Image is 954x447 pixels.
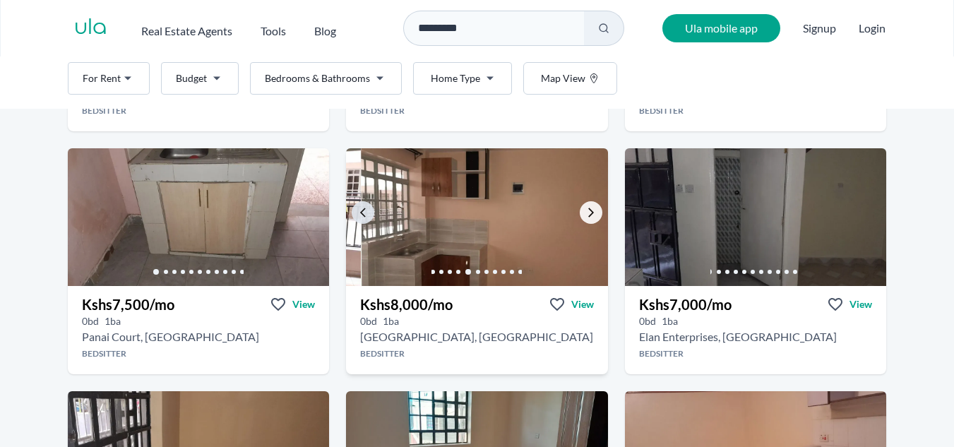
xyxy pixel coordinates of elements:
[662,314,678,328] h5: 1 bathrooms
[849,297,872,311] span: View
[383,314,399,328] h5: 1 bathrooms
[68,348,329,359] h4: Bedsitter
[662,14,780,42] a: Ula mobile app
[625,348,886,359] h4: Bedsitter
[141,17,364,40] nav: Main
[68,148,329,286] img: Bedsitter for rent - Kshs 7,500/mo - in Kitengela Panai Court, Kitengela, Kenya, Kajiado County -...
[352,201,374,224] a: Go to the previous property image
[82,314,99,328] h5: 0 bedrooms
[580,201,602,224] a: Go to the next property image
[431,71,480,85] span: Home Type
[625,105,886,117] h4: Bedsitter
[68,105,329,117] h4: Bedsitter
[360,328,593,345] h2: Bedsitter for rent in Kitengela - Kshs 8,000/mo -ASTRAMATT SUPERMARKET, Kitengela, Kenya, Kajiado...
[161,62,239,95] button: Budget
[261,23,286,40] h2: Tools
[68,62,150,95] button: For Rent
[265,71,370,85] span: Bedrooms & Bathrooms
[83,71,121,85] span: For Rent
[141,17,232,40] button: Real Estate Agents
[361,148,622,286] img: Bedsitter for rent - Kshs 8,000/mo - in Kitengela ASTRAMATT SUPERMARKET, Kitengela, Kenya, Kajiad...
[360,314,377,328] h5: 0 bedrooms
[541,71,585,85] span: Map View
[346,348,607,359] h4: Bedsitter
[68,286,329,374] a: Kshs7,500/moViewView property in detail0bd 1ba Panai Court, [GEOGRAPHIC_DATA]Bedsitter
[360,294,453,314] h3: Kshs 8,000 /mo
[314,23,336,40] h2: Blog
[250,62,402,95] button: Bedrooms & Bathrooms
[859,20,886,37] button: Login
[625,286,886,374] a: Kshs7,000/moViewView property in detail0bd 1ba Elan Enterprises, [GEOGRAPHIC_DATA]Bedsitter
[82,328,259,345] h2: Bedsitter for rent in Kitengela - Kshs 7,500/mo -Panai Court, Kitengela, Kenya, Kajiado County co...
[803,14,836,42] span: Signup
[74,16,107,41] a: ula
[571,297,594,311] span: View
[105,314,121,328] h5: 1 bathrooms
[413,62,512,95] button: Home Type
[346,105,607,117] h4: Bedsitter
[141,23,232,40] h2: Real Estate Agents
[261,17,286,40] button: Tools
[176,71,207,85] span: Budget
[82,294,174,314] h3: Kshs 7,500 /mo
[639,294,732,314] h3: Kshs 7,000 /mo
[292,297,315,311] span: View
[314,17,336,40] a: Blog
[346,286,607,374] a: Kshs8,000/moViewView property in detail0bd 1ba [GEOGRAPHIC_DATA], [GEOGRAPHIC_DATA]Bedsitter
[639,314,656,328] h5: 0 bedrooms
[625,148,886,286] img: Bedsitter for rent - Kshs 7,000/mo - in Kitengela Elan Enterprises, Nairobi - Namanga, Kitengela,...
[639,328,837,345] h2: Bedsitter for rent in Kitengela - Kshs 7,000/mo -Elan Enterprises, Nairobi - Namanga, Kitengela, ...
